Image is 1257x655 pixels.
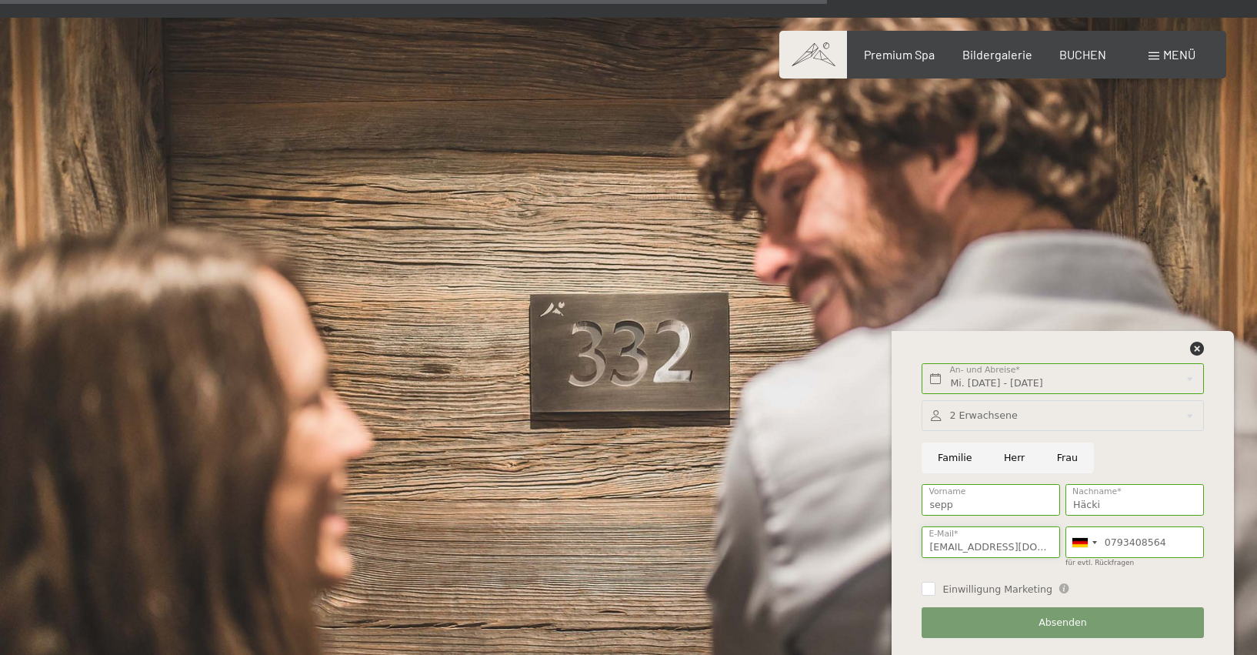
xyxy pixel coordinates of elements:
[1039,616,1087,630] span: Absenden
[962,47,1032,62] a: Bildergalerie
[942,583,1052,597] span: Einwilligung Marketing
[1163,47,1195,62] span: Menü
[922,607,1203,639] button: Absenden
[1059,47,1106,62] a: BUCHEN
[864,47,935,62] a: Premium Spa
[1065,559,1134,566] label: für evtl. Rückfragen
[1065,526,1204,558] input: 01512 3456789
[1066,527,1102,557] div: Germany (Deutschland): +49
